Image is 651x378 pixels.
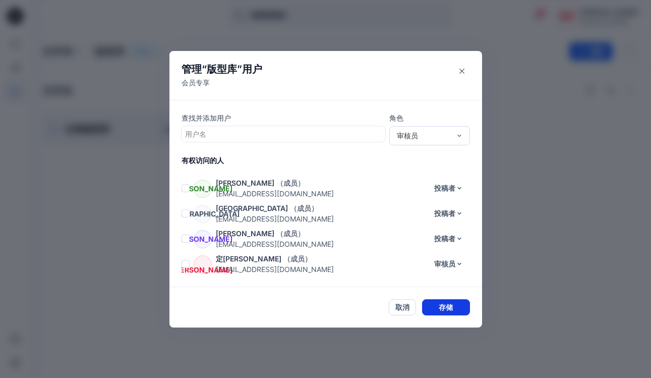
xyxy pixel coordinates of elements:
[182,77,262,88] p: 会员专享
[422,299,470,315] button: 存储
[216,239,428,249] p: [EMAIL_ADDRESS][DOMAIN_NAME]
[216,213,428,224] p: [EMAIL_ADDRESS][DOMAIN_NAME]
[182,63,262,75] h4: 管理“ ”用户
[216,188,428,199] p: [EMAIL_ADDRESS][DOMAIN_NAME]
[389,113,470,123] p: 角色
[428,231,470,247] button: 投稿者
[428,180,470,196] button: 投稿者
[290,203,318,213] p: （成员）
[216,264,428,275] p: [EMAIL_ADDRESS][DOMAIN_NAME]
[216,253,281,264] p: 定[PERSON_NAME]
[194,230,212,248] div: [PERSON_NAME]
[283,253,312,264] p: （成员）
[454,63,470,79] button: 关闭
[194,255,212,274] div: 定[PERSON_NAME]
[276,228,305,239] p: （成员）
[216,203,288,213] p: [GEOGRAPHIC_DATA]
[216,228,274,239] p: [PERSON_NAME]
[397,130,450,141] div: 审核员
[194,205,212,223] div: [GEOGRAPHIC_DATA]
[194,180,212,198] div: [PERSON_NAME]
[389,299,416,315] button: 取消
[182,155,482,166] p: 有权访问的人
[428,256,470,272] button: 审核员
[428,205,470,222] button: 投稿者
[182,113,385,123] p: 查找并添加用户
[207,63,237,75] span: 版型库
[216,178,274,188] p: [PERSON_NAME]
[276,178,305,188] p: （成员）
